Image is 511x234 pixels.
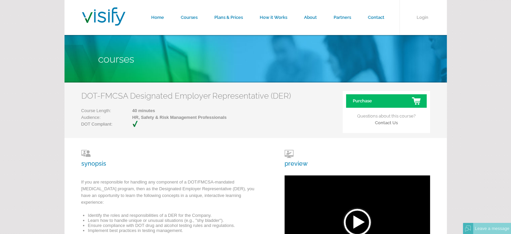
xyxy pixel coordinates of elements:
li: Implement best practices in testing management. [88,228,263,233]
img: Offline [465,226,471,232]
p: DOT Compliant: [81,121,145,128]
a: Visify Training [82,18,125,28]
li: Ensure compliance with DOT drug and alcohol testing rules and regulations. [88,223,263,228]
li: Identify the roles and responsibilities of a DER for the Company. [88,213,263,218]
h2: DOT-FMCSA Designated Employer Representative (DER) [81,91,291,101]
li: Learn how to handle unique or unusual situations (e.g., "shy bladder"). [88,218,263,223]
span: 40 minutes [111,107,226,114]
span: Courses [98,53,134,65]
img: Visify Training [82,7,125,26]
a: Purchase [346,94,427,108]
h3: preview [285,150,308,167]
span: HR, Safety & Risk Management Professionals [111,114,226,121]
p: Audience: [81,114,227,121]
p: Course Length: [81,107,227,114]
div: Leave a message [473,223,511,234]
h3: synopsis [81,150,263,167]
p: Questions about this course? [346,108,427,126]
a: Contact Us [375,120,398,125]
p: If you are responsible for handling any component of a DOT/FMCSA-mandated [MEDICAL_DATA] program,... [81,179,263,209]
